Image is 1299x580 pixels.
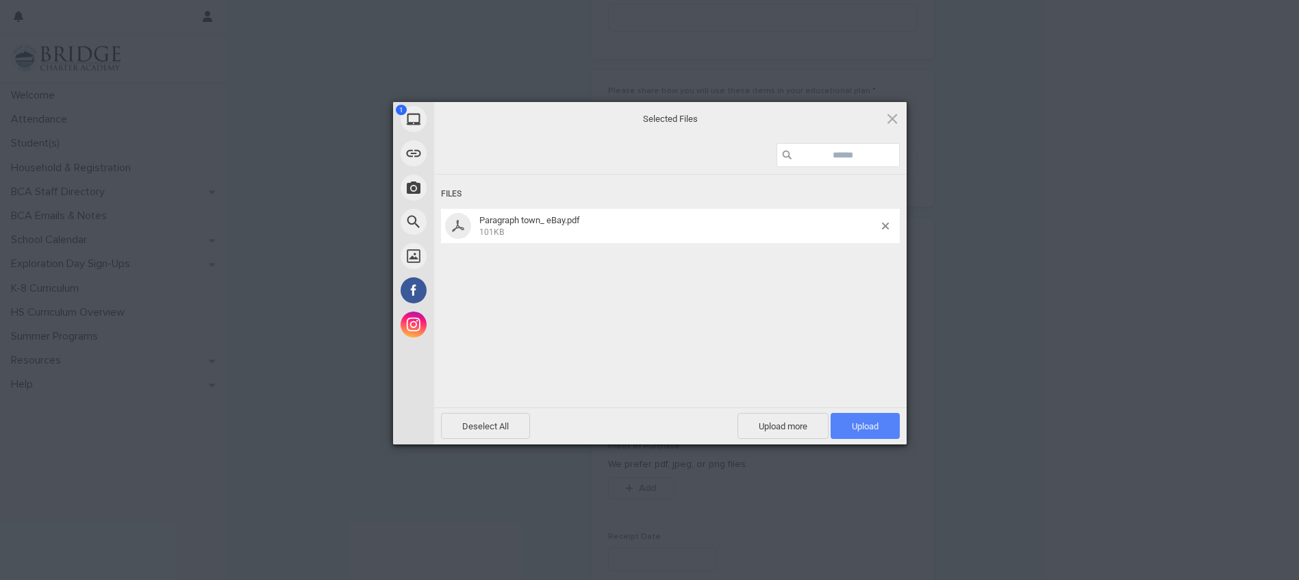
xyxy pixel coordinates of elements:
[479,227,504,237] span: 101KB
[475,215,882,238] span: Paragraph town_ eBay.pdf
[479,215,580,225] span: Paragraph town_ eBay.pdf
[441,181,900,207] div: Files
[393,171,557,205] div: Take Photo
[737,413,829,439] span: Upload more
[441,413,530,439] span: Deselect All
[393,273,557,307] div: Facebook
[393,102,557,136] div: My Device
[393,205,557,239] div: Web Search
[393,239,557,273] div: Unsplash
[852,421,879,431] span: Upload
[831,413,900,439] span: Upload
[393,307,557,342] div: Instagram
[533,112,807,125] span: Selected Files
[393,136,557,171] div: Link (URL)
[396,105,407,115] span: 1
[885,111,900,126] span: Click here or hit ESC to close picker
